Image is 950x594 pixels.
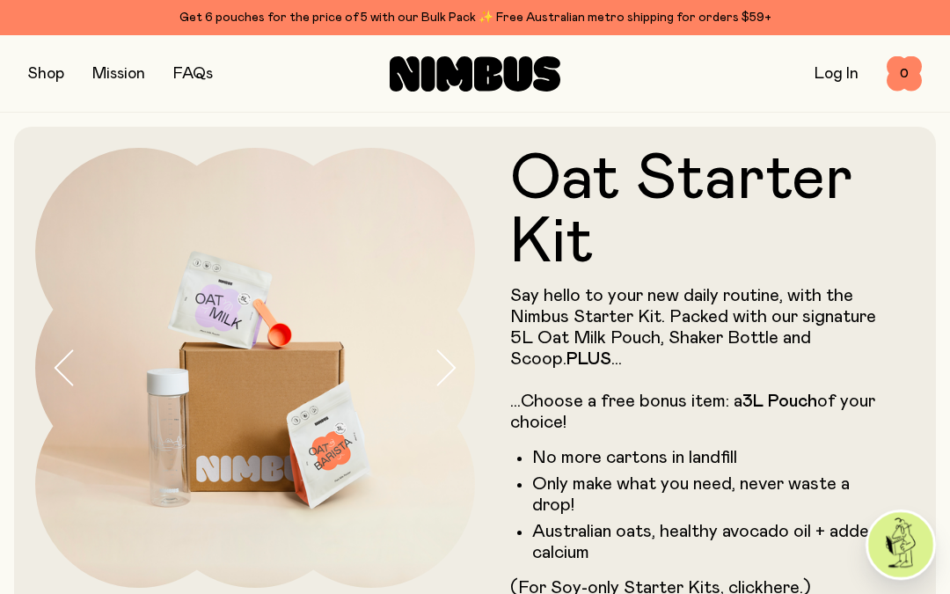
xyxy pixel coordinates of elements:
[532,473,880,516] li: Only make what you need, never waste a drop!
[510,285,880,433] p: Say hello to your new daily routine, with the Nimbus Starter Kit. Packed with our signature 5L Oa...
[742,392,764,410] strong: 3L
[532,521,880,563] li: Australian oats, healthy avocado oil + added calcium
[868,512,933,577] img: agent
[887,56,922,92] button: 0
[28,7,922,28] div: Get 6 pouches for the price of 5 with our Bulk Pack ✨ Free Australian metro shipping for orders $59+
[510,148,880,275] h1: Oat Starter Kit
[92,66,145,82] a: Mission
[815,66,859,82] a: Log In
[173,66,213,82] a: FAQs
[768,392,817,410] strong: Pouch
[532,447,880,468] li: No more cartons in landfill
[566,350,611,368] strong: PLUS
